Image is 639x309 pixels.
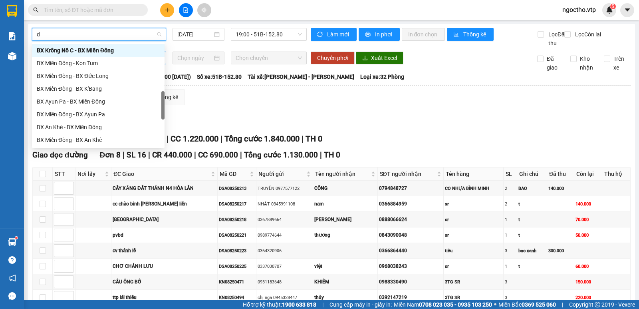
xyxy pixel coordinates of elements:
span: TH 0 [324,150,340,159]
span: | [320,150,322,159]
div: bao xanh [518,247,546,254]
span: ngoctho.vtp [556,5,602,15]
span: sync [317,32,324,38]
button: caret-down [620,3,634,17]
span: | [220,134,222,144]
span: | [167,134,169,144]
div: BX Miền Đông - BX An Khê [37,136,160,144]
div: 2 [505,185,516,192]
img: solution-icon [8,32,16,40]
span: caret-down [624,6,631,14]
td: thủy [313,290,377,305]
button: printerIn phơi [359,28,400,41]
div: 3 [505,294,516,301]
div: sr [445,201,502,207]
th: Đã thu [547,167,574,181]
button: downloadXuất Excel [356,52,403,64]
td: việt [313,259,377,274]
th: Tên hàng [444,167,504,181]
span: Giao dọc đường [32,150,88,159]
div: DSA08250213 [219,185,255,192]
div: TRUYỀN 0977577122 [258,185,312,192]
div: BX Miền Đông - BX An Khê [32,134,165,146]
button: bar-chartThống kê [447,28,494,41]
div: t [518,216,546,223]
div: 3 [505,247,516,254]
th: Thu hộ [602,167,631,181]
div: 2 [505,201,516,207]
div: thủy [314,294,376,301]
sup: 1 [15,237,18,239]
div: nam [314,200,376,208]
td: 0392147219 [378,290,444,305]
span: Nơi lấy [77,169,103,178]
div: 1 [505,263,516,270]
div: t [518,263,546,270]
input: Tìm tên, số ĐT hoặc mã đơn [44,6,138,14]
div: CẦU ÔNG BỐ [113,278,216,286]
div: 3TG SR [445,279,502,285]
td: 0366864440 [378,243,444,259]
span: Số xe: 51B-152.80 [197,72,242,81]
div: 50.000 [575,232,601,239]
td: 0988330490 [378,274,444,290]
div: 0989774644 [258,232,312,239]
td: DSA08250221 [218,227,256,243]
span: Đã giao [544,54,564,72]
div: DSA08250223 [219,247,255,254]
img: warehouse-icon [8,238,16,246]
img: warehouse-icon [8,52,16,60]
img: icon-new-feature [606,6,613,14]
div: CO NHỰA BÌNH MINH [445,185,502,192]
span: Tài xế: [PERSON_NAME] - [PERSON_NAME] [248,72,354,81]
div: tiêu [445,247,502,254]
span: Cung cấp máy in - giấy in: [329,300,392,309]
span: CC 690.000 [198,150,238,159]
div: 0392147219 [379,294,442,301]
th: Còn lại [574,167,602,181]
div: BX Krông Nô C - BX Miền Đông [37,46,160,55]
div: [GEOGRAPHIC_DATA] [113,216,216,223]
span: Làm mới [327,30,350,39]
div: 0366884959 [379,200,442,208]
span: copyright [595,302,600,307]
strong: 0708 023 035 - 0935 103 250 [419,301,492,308]
div: DSA08250225 [219,263,255,270]
span: CR 440.000 [152,150,192,159]
div: t [518,201,546,207]
span: | [322,300,323,309]
span: Tổng cước 1.130.000 [244,150,318,159]
div: KN08250471 [219,279,255,285]
span: | [148,150,150,159]
div: BX Miền Đông - BX K'Bang [37,84,160,93]
span: 19:00 - 51B-152.80 [236,28,302,40]
span: file-add [183,7,189,13]
img: logo-vxr [7,5,17,17]
th: Ghi chú [517,167,547,181]
div: 140.000 [548,185,573,192]
div: việt [314,263,376,270]
span: message [8,292,16,300]
strong: 1900 633 818 [282,301,316,308]
td: DSA08250223 [218,243,256,259]
div: t [518,232,546,239]
td: DSA08250213 [218,181,256,196]
span: In phơi [375,30,393,39]
div: 150.000 [575,279,601,285]
td: DSA08250225 [218,259,256,274]
span: | [302,134,304,144]
div: 60.000 [575,263,601,270]
button: file-add [179,3,193,17]
span: Mã GD [220,169,248,178]
span: | [194,150,196,159]
div: BX Miền Đông - BX Ayun Pa [37,110,160,119]
input: Chọn ngày [177,54,213,62]
div: thương [314,231,376,239]
button: aim [197,3,211,17]
div: chị nga 0945328447 [258,294,312,301]
span: Tổng cước 1.840.000 [224,134,300,144]
span: Hỗ trợ kỹ thuật: [243,300,316,309]
div: BX Ayun Pa - BX Miền Đông [32,95,165,108]
div: cc chào binh [PERSON_NAME] liền [113,200,216,208]
td: 0843090048 [378,227,444,243]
